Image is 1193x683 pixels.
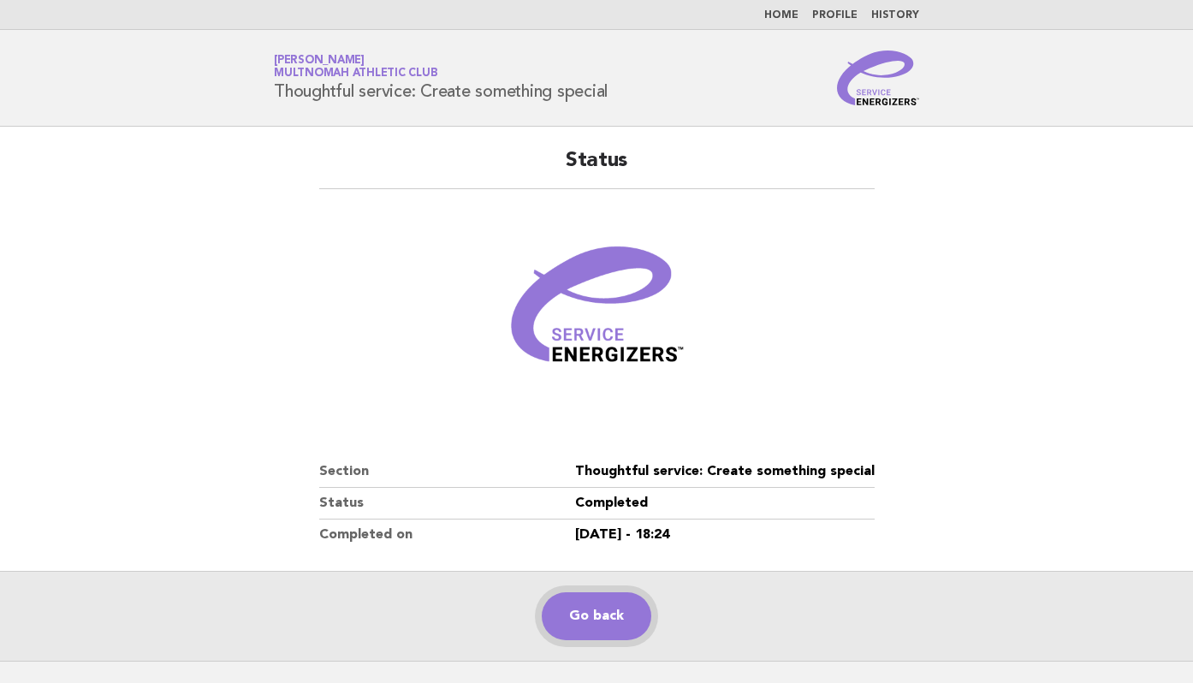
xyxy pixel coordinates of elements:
[319,147,875,189] h2: Status
[764,10,798,21] a: Home
[274,55,437,79] a: [PERSON_NAME]Multnomah Athletic Club
[494,210,699,415] img: Verified
[575,520,875,550] dd: [DATE] - 18:24
[319,520,575,550] dt: Completed on
[542,592,651,640] a: Go back
[871,10,919,21] a: History
[837,50,919,105] img: Service Energizers
[319,488,575,520] dt: Status
[274,68,437,80] span: Multnomah Athletic Club
[575,456,875,488] dd: Thoughtful service: Create something special
[575,488,875,520] dd: Completed
[319,456,575,488] dt: Section
[812,10,858,21] a: Profile
[274,56,608,100] h1: Thoughtful service: Create something special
